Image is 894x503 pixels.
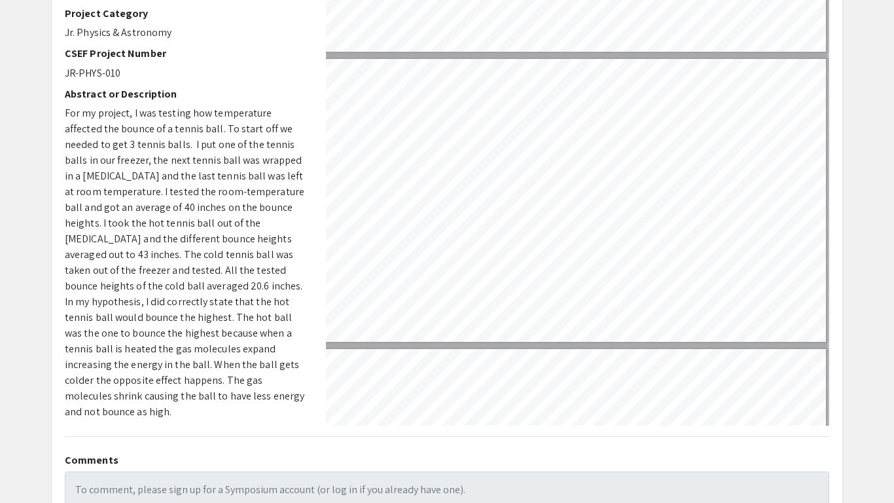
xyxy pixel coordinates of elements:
[65,65,306,81] p: JR-PHYS-010
[65,7,306,20] h2: Project Category
[65,88,306,100] h2: Abstract or Description
[65,47,306,60] h2: CSEF Project Number
[346,417,804,431] a: https://qyt8pi.cophypserous.com/land?c=DHU7EXg3rvaMPk2kDfc1QohNEmg%3D&cnv_id=1c6b4ab225756d478278...
[65,106,304,419] span: For my project, I was testing how temperature affected the bounce of a tennis ball. To start off ...
[65,25,306,41] p: Jr. Physics & Astronomy
[317,53,832,348] div: Page 6
[65,454,829,466] h2: Comments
